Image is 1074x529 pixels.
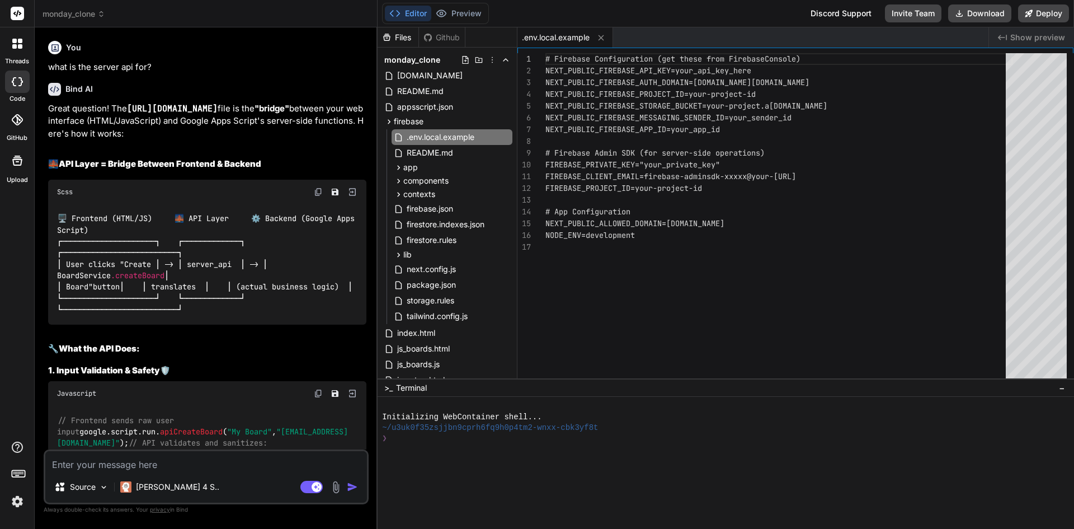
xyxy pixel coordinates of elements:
[5,57,29,66] label: threads
[545,89,756,99] span: NEXT_PUBLIC_FIREBASE_PROJECT_ID=your-project-id
[314,188,323,196] img: copy
[59,343,140,354] strong: What the API Does:
[396,382,427,394] span: Terminal
[406,278,457,292] span: package.json
[384,382,393,394] span: >_
[385,6,431,21] button: Editor
[545,54,765,64] span: # Firebase Configuration (get these from Firebase
[394,116,423,127] span: firebase
[403,162,418,173] span: app
[111,427,138,437] span: script
[327,386,343,401] button: Save file
[751,77,809,87] span: [DOMAIN_NAME]
[327,184,343,200] button: Save file
[545,160,720,170] span: FIREBASE_PRIVATE_KEY="your_private_key"
[769,101,827,111] span: [DOMAIN_NAME]
[384,54,440,65] span: monday_clone
[48,61,366,74] p: what is the server api for?
[403,175,449,186] span: components
[70,481,96,493] p: Source
[765,54,800,64] span: Console)
[93,282,120,292] span: button
[769,171,796,181] span: -[URL]
[1059,382,1065,394] span: −
[517,230,531,241] div: 16
[517,171,531,182] div: 11
[10,94,25,104] label: code
[66,42,81,53] h6: You
[314,389,323,398] img: copy
[517,182,531,194] div: 12
[517,112,531,124] div: 6
[517,65,531,77] div: 2
[347,388,357,399] img: Open in Browser
[517,88,531,100] div: 4
[347,481,358,493] img: icon
[127,103,218,114] code: [URL][DOMAIN_NAME]
[382,412,542,423] span: Initializing WebContainer shell...
[517,147,531,159] div: 9
[396,358,441,371] span: js_boards.js
[885,4,941,22] button: Invite Team
[57,188,73,196] span: Scss
[227,427,272,437] span: "My Board"
[545,183,702,193] span: FIREBASE_PROJECT_ID=your-project-id
[142,427,156,437] span: run
[545,218,724,228] span: NEXT_PUBLIC_ALLOWED_DOMAIN=[DOMAIN_NAME]
[517,100,531,112] div: 5
[1018,4,1069,22] button: Deploy
[396,100,454,114] span: appsscript.json
[396,69,464,82] span: [DOMAIN_NAME]
[396,85,445,98] span: README.md
[406,263,457,276] span: next.config.js
[419,32,465,43] div: Github
[545,171,769,181] span: FIREBASE_CLIENT_EMAIL=firebase-adminsdk-xxxxx@your
[44,504,369,515] p: Always double-check its answers. Your in Bind
[517,124,531,135] div: 7
[120,481,131,493] img: Claude 4 Sonnet
[545,207,630,217] span: # App Configuration
[111,270,164,280] span: .createBoard
[382,423,598,433] span: ~/u3uk0f35zsjjbn9cprh6fq9h0p4tm2-wnxx-cbk3yf8t
[769,113,792,123] span: er_id
[804,4,878,22] div: Discord Support
[347,187,357,197] img: Open in Browser
[545,113,769,123] span: NEXT_PUBLIC_FIREBASE_MESSAGING_SENDER_ID=your_send
[517,206,531,218] div: 14
[129,438,267,448] span: // API validates and sanitizes:
[545,65,751,76] span: NEXT_PUBLIC_FIREBASE_API_KEY=your_api_key_here
[406,202,454,216] span: firebase.json
[403,189,435,200] span: contexts
[406,310,469,323] span: tailwind.config.js
[545,230,635,240] span: NODE_ENV=development
[545,124,720,134] span: NEXT_PUBLIC_FIREBASE_APP_ID=your_app_id
[517,241,531,253] div: 17
[545,148,765,158] span: # Firebase Admin SDK (for server-side operations)
[517,77,531,88] div: 3
[403,249,412,260] span: lib
[517,135,531,147] div: 8
[99,483,109,492] img: Pick Models
[1010,32,1065,43] span: Show preview
[431,6,486,21] button: Preview
[378,32,418,43] div: Files
[48,364,366,377] h3: 🛡️
[48,158,366,171] h2: 🌉
[136,481,219,493] p: [PERSON_NAME] 4 S..
[517,194,531,206] div: 13
[545,77,751,87] span: NEXT_PUBLIC_FIREBASE_AUTH_DOMAIN=[DOMAIN_NAME]
[59,158,261,169] strong: API Layer = Bridge Between Frontend & Backend
[57,427,348,448] span: "[EMAIL_ADDRESS][DOMAIN_NAME]"
[406,218,486,231] span: firestore.indexes.json
[406,294,455,307] span: storage.rules
[57,213,359,316] code: 🖥️ Frontend (HTML/JS) 🌉 API Layer ⚙️ Backend (Google Apps Script) ┌─────────────────────┐ ┌──────...
[48,365,160,376] strong: 1. Input Validation & Safety
[522,32,590,43] span: .env.local.example
[406,146,454,160] span: README.md
[48,102,366,141] p: Great question! The file is the between your web interface (HTML/JavaScript) and Google Apps Scri...
[7,133,27,143] label: GitHub
[48,343,366,355] h2: 🔧
[43,8,105,20] span: monday_clone
[329,481,342,494] img: attachment
[545,101,769,111] span: NEXT_PUBLIC_FIREBASE_STORAGE_BUCKET=your-project.a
